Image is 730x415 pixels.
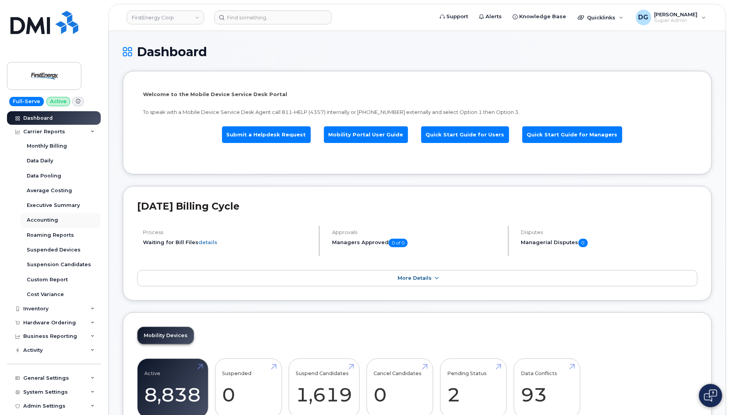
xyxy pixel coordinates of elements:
[521,229,697,235] h4: Disputes
[222,363,275,414] a: Suspended 0
[324,126,408,143] a: Mobility Portal User Guide
[143,108,692,116] p: To speak with a Mobile Device Service Desk Agent call 811-HELP (4357) internally or [PHONE_NUMBER...
[143,239,312,246] li: Waiting for Bill Files
[143,229,312,235] h4: Process
[123,45,712,59] h1: Dashboard
[332,229,501,235] h4: Approvals
[447,363,499,414] a: Pending Status 2
[332,239,501,247] h5: Managers Approved
[198,239,217,245] a: details
[521,363,573,414] a: Data Conflicts 93
[143,91,692,98] p: Welcome to the Mobile Device Service Desk Portal
[145,363,201,414] a: Active 8,838
[704,389,717,402] img: Open chat
[398,275,432,281] span: More Details
[374,363,426,414] a: Cancel Candidates 0
[578,239,588,247] span: 0
[521,239,697,247] h5: Managerial Disputes
[137,200,697,212] h2: [DATE] Billing Cycle
[522,126,622,143] a: Quick Start Guide for Managers
[421,126,509,143] a: Quick Start Guide for Users
[138,327,194,344] a: Mobility Devices
[389,239,408,247] span: 0 of 0
[296,363,353,414] a: Suspend Candidates 1,619
[222,126,311,143] a: Submit a Helpdesk Request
